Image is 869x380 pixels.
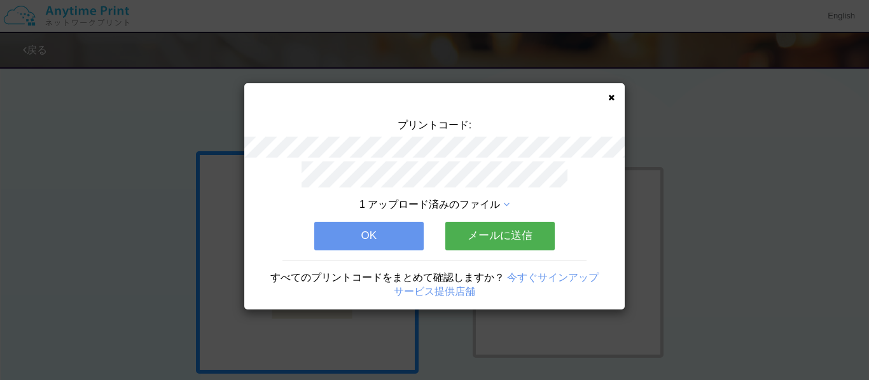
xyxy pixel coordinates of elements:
[314,222,424,250] button: OK
[359,199,500,210] span: 1 アップロード済みのファイル
[507,272,599,283] a: 今すぐサインアップ
[398,119,471,130] span: プリントコード:
[445,222,555,250] button: メールに送信
[270,272,504,283] span: すべてのプリントコードをまとめて確認しますか？
[394,286,475,297] a: サービス提供店舗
